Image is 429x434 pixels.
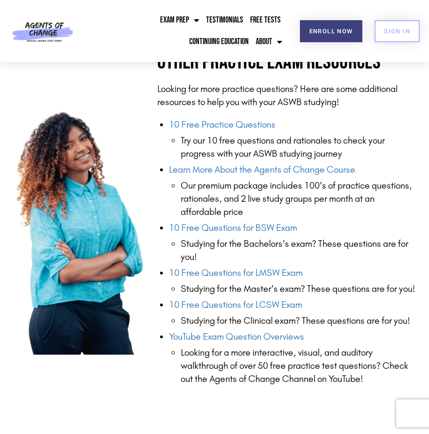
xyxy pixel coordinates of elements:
li: Try our 10 free questions and rationales to check your progress with your ASWB studying journey [181,134,417,160]
a: Continuing Education [187,31,251,53]
span: SIGN IN [384,28,410,34]
li: Studying for the Master’s exam? These questions are for you! [181,282,417,295]
a: 10 Free Practice Questions [169,119,276,130]
a: Enroll Now [300,20,362,42]
a: Testimonials [204,9,245,31]
a: YouTube Exam Question Overviews [169,331,304,342]
li: Studying for the Clinical exam? These questions are for you! [181,314,417,327]
a: 10 Free Questions for LCSW Exam [169,299,302,310]
p: Looking for a more interactive, visual, and auditory walkthrough of over 50 free practice test qu... [181,346,417,385]
p: Looking for more practice questions? Here are some additional resources to help you with your ASW... [157,82,417,108]
a: About [253,31,284,53]
a: 10 Free Questions for LMSW Exam [169,267,303,278]
li: Our premium package includes 100’s of practice questions, rationales, and 2 live study groups per... [181,179,417,218]
a: Free Tests [248,9,283,31]
a: Learn More About the Agents of Change Course [169,164,355,175]
a: 10 Free Questions for BSW Exam [169,222,297,233]
h4: Other Practice Exam Resources [157,52,417,73]
a: Exam Prep [158,9,201,31]
li: Studying for the Bachelors’s exam? These questions are for you! [181,237,417,263]
span: Enroll Now [309,28,353,34]
nav: Menu [92,9,284,53]
a: SIGN IN [375,20,420,42]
